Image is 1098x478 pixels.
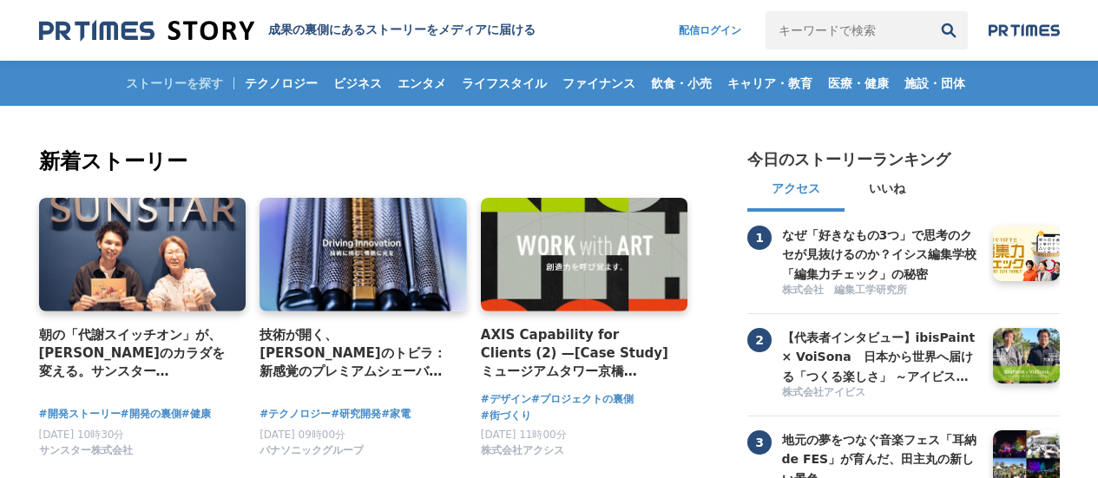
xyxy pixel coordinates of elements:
a: #研究開発 [331,406,381,422]
span: [DATE] 10時30分 [39,429,125,441]
a: 株式会社アクシス [481,449,564,461]
span: パナソニックグループ [260,443,364,458]
a: AXIS Capability for Clients (2) —[Case Study] ミュージアムタワー京橋 「WORK with ART」 [481,325,674,382]
a: 株式会社 編集工学研究所 [782,283,980,299]
h2: 新着ストーリー [39,146,692,177]
button: いいね [845,170,930,212]
a: 施設・団体 [897,61,972,106]
span: [DATE] 09時00分 [260,429,345,441]
span: 株式会社アイビス [782,385,865,400]
img: 成果の裏側にあるストーリーをメディアに届ける [39,19,254,43]
a: 飲食・小売 [644,61,719,106]
a: 成果の裏側にあるストーリーをメディアに届ける 成果の裏側にあるストーリーをメディアに届ける [39,19,536,43]
a: パナソニックグループ [260,449,364,461]
span: [DATE] 11時00分 [481,429,567,441]
span: 2 [747,328,772,352]
span: エンタメ [391,75,453,91]
a: 【代表者インタビュー】ibisPaint × VoiSona 日本から世界へ届ける「つくる楽しさ」 ～アイビスがテクノスピーチと挑戦する、新しい創作文化の形成～ [782,328,980,383]
span: 株式会社アクシス [481,443,564,458]
span: 株式会社 編集工学研究所 [782,283,907,298]
span: サンスター株式会社 [39,443,133,458]
a: #プロジェクトの裏側 [531,391,634,408]
span: テクノロジー [238,75,325,91]
a: #健康 [181,406,211,422]
a: なぜ「好きなもの3つ」で思考のクセが見抜けるのか？イシス編集学校「編集力チェック」の秘密 [782,226,980,281]
a: 技術が開く、[PERSON_NAME]のトビラ：新感覚のプレミアムシェーバー「ラムダッシュ パームイン」 [260,325,453,382]
h3: なぜ「好きなもの3つ」で思考のクセが見抜けるのか？イシス編集学校「編集力チェック」の秘密 [782,226,980,284]
a: ファイナンス [556,61,642,106]
a: ビジネス [326,61,389,106]
a: ライフスタイル [455,61,554,106]
span: 施設・団体 [897,75,972,91]
h1: 成果の裏側にあるストーリーをメディアに届ける [268,23,536,38]
a: #街づくり [481,408,531,424]
a: 配信ログイン [661,11,759,49]
a: #デザイン [481,391,531,408]
a: 医療・健康 [821,61,896,106]
span: ビジネス [326,75,389,91]
span: 飲食・小売 [644,75,719,91]
a: テクノロジー [238,61,325,106]
img: prtimes [989,23,1060,37]
h2: 今日のストーリーランキング [747,149,950,170]
span: ファイナンス [556,75,642,91]
a: キャリア・教育 [720,61,819,106]
button: アクセス [747,170,845,212]
span: 医療・健康 [821,75,896,91]
a: サンスター株式会社 [39,449,133,461]
span: ライフスタイル [455,75,554,91]
h3: 【代表者インタビュー】ibisPaint × VoiSona 日本から世界へ届ける「つくる楽しさ」 ～アイビスがテクノスピーチと挑戦する、新しい創作文化の形成～ [782,328,980,386]
span: 1 [747,226,772,250]
a: #開発ストーリー [39,406,121,422]
span: キャリア・教育 [720,75,819,91]
a: 株式会社アイビス [782,385,980,402]
a: #テクノロジー [260,406,331,422]
a: エンタメ [391,61,453,106]
button: 検索 [930,11,968,49]
a: 朝の「代謝スイッチオン」が、[PERSON_NAME]のカラダを変える。サンスター「[GEOGRAPHIC_DATA]」から生まれた、新しい健康飲料の開発舞台裏 [39,325,233,382]
input: キーワードで検索 [766,11,930,49]
span: 3 [747,430,772,455]
a: #家電 [381,406,411,422]
a: #開発の裏側 [121,406,181,422]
